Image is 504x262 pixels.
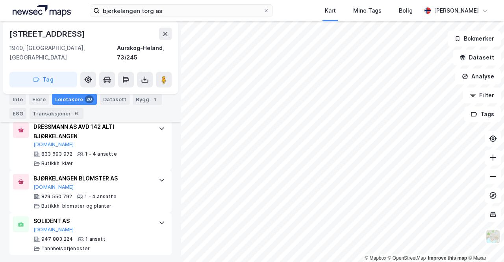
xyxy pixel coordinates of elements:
div: [STREET_ADDRESS] [9,28,87,40]
div: Butikkh. klær [41,160,73,167]
img: logo.a4113a55bc3d86da70a041830d287a7e.svg [13,5,71,17]
div: 1 [151,95,159,103]
div: Info [9,94,26,105]
div: Tannhelsetjenester [41,245,90,252]
button: Bokmerker [448,31,501,46]
div: 829 550 792 [41,193,72,200]
div: BJØRKELANGEN BLOMSTER AS [33,174,151,183]
div: 6 [72,110,80,117]
button: Filter [463,87,501,103]
div: 1 - 4 ansatte [85,151,117,157]
div: 833 693 972 [41,151,72,157]
button: Tag [9,72,77,87]
a: Mapbox [365,255,386,261]
div: ESG [9,108,26,119]
div: Datasett [100,94,130,105]
div: Leietakere [52,94,97,105]
button: Tags [464,106,501,122]
button: Datasett [453,50,501,65]
iframe: Chat Widget [465,224,504,262]
div: 1 ansatt [85,236,106,242]
div: Bolig [399,6,413,15]
div: Kart [325,6,336,15]
div: 947 883 224 [41,236,73,242]
div: Aurskog-Høland, 73/245 [117,43,172,62]
button: [DOMAIN_NAME] [33,184,74,190]
button: [DOMAIN_NAME] [33,227,74,233]
div: SOLIDENT AS [33,216,151,226]
button: [DOMAIN_NAME] [33,141,74,148]
div: Mine Tags [353,6,382,15]
div: 1940, [GEOGRAPHIC_DATA], [GEOGRAPHIC_DATA] [9,43,117,62]
div: [PERSON_NAME] [434,6,479,15]
div: Transaksjoner [30,108,83,119]
div: 20 [85,95,94,103]
div: DRESSMANN AS AVD 142 ALTI BJØRKELANGEN [33,122,151,141]
a: Improve this map [428,255,467,261]
button: Analyse [455,69,501,84]
div: Kontrollprogram for chat [465,224,504,262]
input: Søk på adresse, matrikkel, gårdeiere, leietakere eller personer [100,5,263,17]
div: Eiere [29,94,49,105]
div: 1 - 4 ansatte [85,193,117,200]
div: Butikkh. blomster og planter [41,203,112,209]
a: OpenStreetMap [388,255,426,261]
div: Bygg [133,94,162,105]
